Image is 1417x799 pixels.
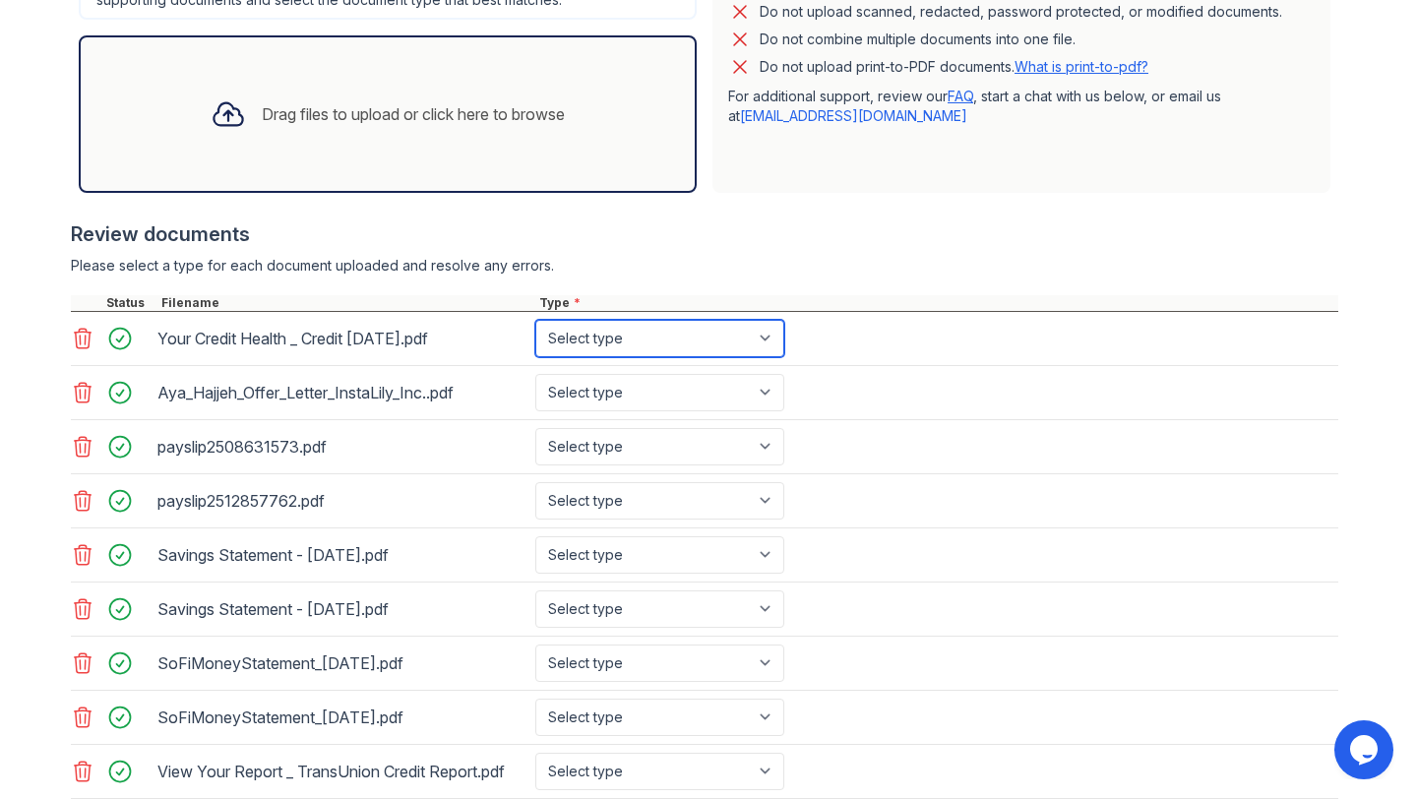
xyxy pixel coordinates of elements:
p: Do not upload print-to-PDF documents. [760,57,1148,77]
div: Savings Statement - [DATE].pdf [157,593,527,625]
div: Review documents [71,220,1338,248]
a: FAQ [948,88,973,104]
div: payslip2508631573.pdf [157,431,527,462]
div: Please select a type for each document uploaded and resolve any errors. [71,256,1338,276]
p: For additional support, review our , start a chat with us below, or email us at [728,87,1315,126]
div: Status [102,295,157,311]
div: Aya_Hajjeh_Offer_Letter_InstaLily_Inc..pdf [157,377,527,408]
div: Savings Statement - [DATE].pdf [157,539,527,571]
iframe: chat widget [1334,720,1397,779]
div: SoFiMoneyStatement_[DATE].pdf [157,702,527,733]
div: Drag files to upload or click here to browse [262,102,565,126]
a: [EMAIL_ADDRESS][DOMAIN_NAME] [740,107,967,124]
div: Type [535,295,1338,311]
div: Filename [157,295,535,311]
div: payslip2512857762.pdf [157,485,527,517]
div: View Your Report _ TransUnion Credit Report.pdf [157,756,527,787]
a: What is print-to-pdf? [1015,58,1148,75]
div: SoFiMoneyStatement_[DATE].pdf [157,647,527,679]
div: Do not combine multiple documents into one file. [760,28,1076,51]
div: Your Credit Health _ Credit [DATE].pdf [157,323,527,354]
